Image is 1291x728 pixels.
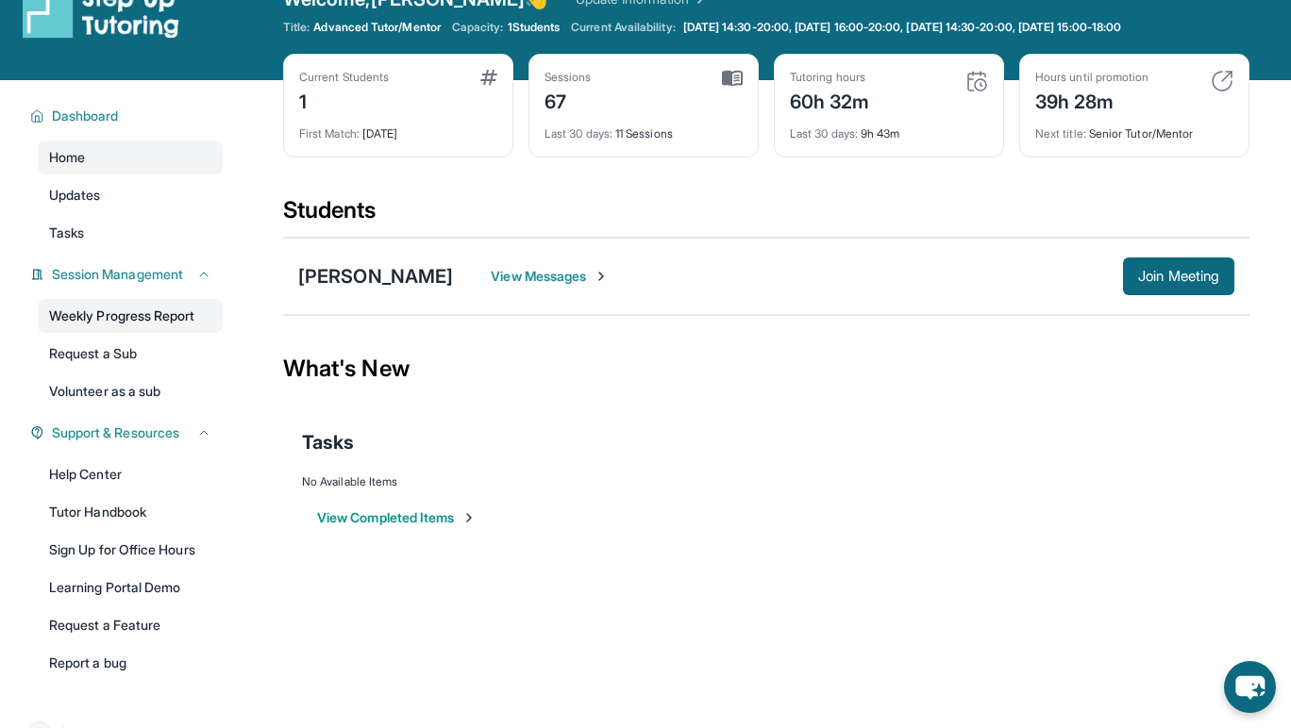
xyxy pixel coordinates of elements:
[1211,70,1233,92] img: card
[38,533,223,567] a: Sign Up for Office Hours
[44,423,211,442] button: Support & Resources
[452,20,504,35] span: Capacity:
[38,337,223,371] a: Request a Sub
[38,216,223,250] a: Tasks
[1035,85,1148,115] div: 39h 28m
[545,85,592,115] div: 67
[1138,271,1219,282] span: Join Meeting
[299,85,389,115] div: 1
[38,495,223,529] a: Tutor Handbook
[302,429,354,455] span: Tasks
[790,126,858,141] span: Last 30 days :
[49,148,85,167] span: Home
[38,178,223,212] a: Updates
[299,126,360,141] span: First Match :
[1224,661,1276,713] button: chat-button
[683,20,1121,35] span: [DATE] 14:30-20:00, [DATE] 16:00-20:00, [DATE] 14:30-20:00, [DATE] 15:00-18:00
[722,70,743,87] img: card
[790,85,870,115] div: 60h 32m
[299,70,389,85] div: Current Students
[790,115,988,141] div: 9h 43m
[317,508,477,527] button: View Completed Items
[545,115,743,141] div: 11 Sessions
[38,457,223,491] a: Help Center
[480,70,497,85] img: card
[1035,115,1233,141] div: Senior Tutor/Mentor
[298,263,453,290] div: [PERSON_NAME]
[44,107,211,125] button: Dashboard
[313,20,440,35] span: Advanced Tutor/Mentor
[790,70,870,85] div: Tutoring hours
[571,20,675,35] span: Current Availability:
[1123,257,1234,295] button: Join Meeting
[491,267,609,286] span: View Messages
[1035,126,1086,141] span: Next title :
[545,70,592,85] div: Sessions
[594,269,609,284] img: Chevron-Right
[299,115,497,141] div: [DATE]
[283,327,1249,410] div: What's New
[38,299,223,333] a: Weekly Progress Report
[302,474,1231,489] div: No Available Items
[283,20,310,35] span: Title:
[52,107,119,125] span: Dashboard
[52,265,183,284] span: Session Management
[965,70,988,92] img: card
[38,141,223,174] a: Home
[283,195,1249,237] div: Students
[679,20,1125,35] a: [DATE] 14:30-20:00, [DATE] 16:00-20:00, [DATE] 14:30-20:00, [DATE] 15:00-18:00
[38,571,223,604] a: Learning Portal Demo
[38,646,223,680] a: Report a bug
[1035,70,1148,85] div: Hours until promotion
[38,374,223,408] a: Volunteer as a sub
[545,126,612,141] span: Last 30 days :
[38,608,223,642] a: Request a Feature
[44,265,211,284] button: Session Management
[508,20,561,35] span: 1 Students
[49,223,84,242] span: Tasks
[52,423,179,442] span: Support & Resources
[49,186,101,205] span: Updates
